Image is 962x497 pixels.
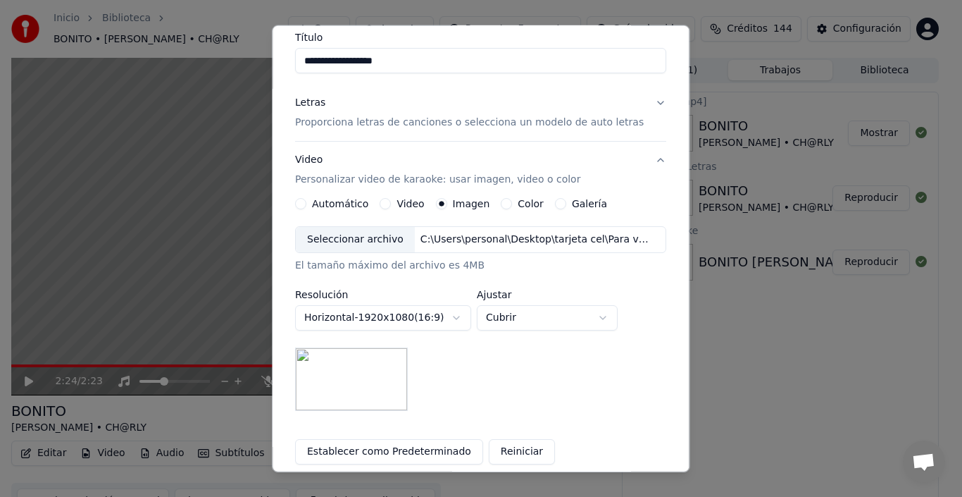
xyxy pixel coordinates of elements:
[477,290,618,300] label: Ajustar
[295,142,666,198] button: VideoPersonalizar video de karaoke: usar imagen, video o color
[295,198,666,476] div: VideoPersonalizar video de karaoke: usar imagen, video o color
[295,96,325,110] div: Letras
[397,199,425,209] label: Video
[312,199,368,209] label: Automático
[295,439,483,465] button: Establecer como Predeterminado
[295,116,644,130] p: Proporciona letras de canciones o selecciona un modelo de auto letras
[415,233,654,247] div: C:\Users\personal\Desktop\tarjeta cel\Para videos\IMG-20210104-WA0016.jpg
[295,85,666,141] button: LetrasProporciona letras de canciones o selecciona un modelo de auto letras
[572,199,607,209] label: Galería
[295,259,666,273] div: El tamaño máximo del archivo es 4MB
[489,439,555,465] button: Reiniciar
[295,153,580,187] div: Video
[295,290,471,300] label: Resolución
[453,199,490,209] label: Imagen
[518,199,544,209] label: Color
[296,227,415,252] div: Seleccionar archivo
[295,32,666,42] label: Título
[295,173,580,187] p: Personalizar video de karaoke: usar imagen, video o color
